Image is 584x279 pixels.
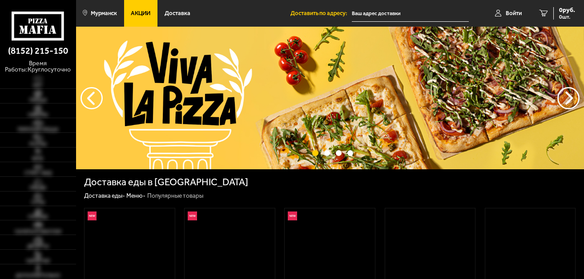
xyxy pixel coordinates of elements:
input: Ваш адрес доставки [352,5,469,22]
span: Мурманск [91,10,117,16]
button: точки переключения [336,150,342,156]
button: следующий [81,87,103,109]
button: точки переключения [324,150,330,156]
span: Доставка [165,10,190,16]
span: Войти [506,10,522,16]
span: 0 шт. [559,14,575,20]
span: 0 руб. [559,7,575,13]
div: Популярные товары [147,192,203,200]
h1: Доставка еды в [GEOGRAPHIC_DATA] [84,178,248,187]
a: Доставка еды- [84,192,125,199]
button: точки переключения [347,150,353,156]
img: Новинка [188,211,197,221]
span: Акции [131,10,150,16]
img: Новинка [88,211,97,221]
span: Доставить по адресу: [290,10,352,16]
img: Новинка [288,211,297,221]
a: Меню- [126,192,145,199]
button: предыдущий [557,87,580,109]
button: точки переключения [312,150,318,156]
